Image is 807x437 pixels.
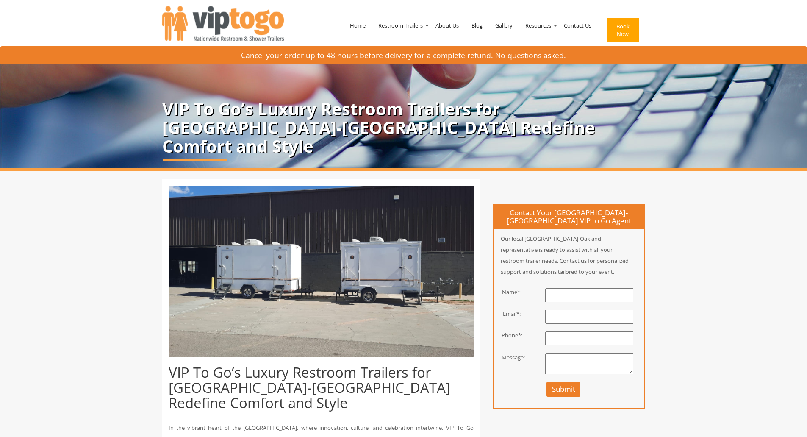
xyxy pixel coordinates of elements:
[169,186,474,357] img: Luxury restroom trailer rentals for San Francisco-Oakland events
[557,3,598,47] a: Contact Us
[465,3,489,47] a: Blog
[487,310,528,318] div: Email*:
[487,353,528,362] div: Message:
[162,6,284,41] img: VIPTOGO
[344,3,372,47] a: Home
[487,288,528,296] div: Name*:
[607,18,639,42] button: Book Now
[372,3,429,47] a: Restroom Trailers
[487,331,528,340] div: Phone*:
[429,3,465,47] a: About Us
[162,100,645,156] p: VIP To Go’s Luxury Restroom Trailers for [GEOGRAPHIC_DATA]-[GEOGRAPHIC_DATA] Redefine Comfort and...
[494,205,644,230] h4: Contact Your [GEOGRAPHIC_DATA]-[GEOGRAPHIC_DATA] VIP to Go Agent
[546,382,581,397] button: Submit
[169,365,474,411] h1: VIP To Go’s Luxury Restroom Trailers for [GEOGRAPHIC_DATA]-[GEOGRAPHIC_DATA] Redefine Comfort and...
[598,3,645,60] a: Book Now
[519,3,557,47] a: Resources
[494,233,644,277] p: Our local [GEOGRAPHIC_DATA]-Oakland representative is ready to assist with all your restroom trai...
[489,3,519,47] a: Gallery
